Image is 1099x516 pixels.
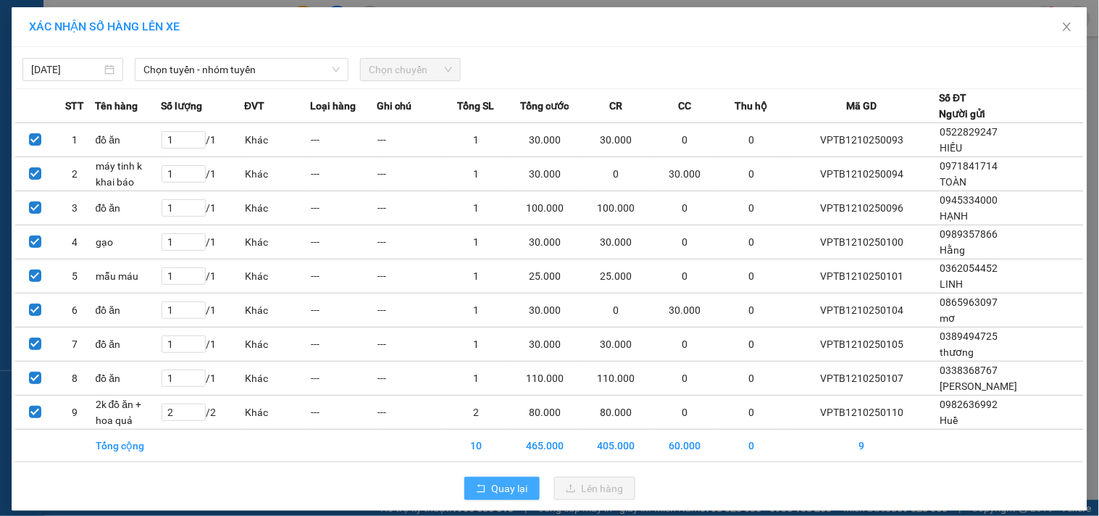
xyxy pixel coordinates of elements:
td: 0 [718,157,784,191]
td: VPTB1210250093 [785,123,940,157]
span: ĐVT [244,98,264,114]
td: 60.000 [652,430,718,462]
td: 3 [55,191,95,225]
span: Tổng SL [457,98,494,114]
td: --- [377,328,443,362]
span: Chọn tuyến - nhóm tuyến [143,59,340,80]
td: / 1 [161,191,244,225]
span: CC [678,98,691,114]
img: logo.jpg [18,18,91,91]
td: VPTB1210250101 [785,259,940,294]
td: 0 [718,225,784,259]
span: Loại hàng [311,98,356,114]
td: --- [311,259,377,294]
td: --- [377,294,443,328]
td: 0 [652,225,718,259]
td: 0 [652,396,718,430]
td: 110.000 [509,362,581,396]
td: 0 [580,294,652,328]
td: đồ ăn [95,191,161,225]
td: Tổng cộng [95,430,161,462]
td: 1 [55,123,95,157]
td: 0 [718,259,784,294]
td: 465.000 [509,430,581,462]
td: --- [377,157,443,191]
td: / 1 [161,294,244,328]
td: 0 [652,191,718,225]
button: rollbackQuay lại [464,477,540,500]
span: LINH [940,278,964,290]
td: 30.000 [509,157,581,191]
td: VPTB1210250105 [785,328,940,362]
span: 0971841714 [940,160,998,172]
td: 30.000 [652,294,718,328]
span: down [332,65,340,74]
td: 2 [55,157,95,191]
span: 0989357866 [940,228,998,240]
li: Hotline: 19001155 [135,54,606,72]
td: đồ ăn [95,362,161,396]
td: 110.000 [580,362,652,396]
td: 1 [443,362,509,396]
td: 0 [718,328,784,362]
td: --- [377,123,443,157]
span: [PERSON_NAME] [940,380,1018,392]
td: 4 [55,225,95,259]
td: 1 [443,123,509,157]
span: Mã GD [846,98,877,114]
td: Khác [244,259,310,294]
td: --- [311,191,377,225]
span: Hằng [940,244,966,256]
td: Khác [244,362,310,396]
span: Tên hàng [95,98,138,114]
span: TOÀN [940,176,967,188]
td: 1 [443,191,509,225]
td: / 1 [161,259,244,294]
td: 30.000 [652,157,718,191]
td: 0 [718,396,784,430]
td: 8 [55,362,95,396]
span: Chọn chuyến [369,59,452,80]
span: Thu hộ [735,98,767,114]
td: --- [311,396,377,430]
span: XÁC NHẬN SỐ HÀNG LÊN XE [29,20,180,33]
b: GỬI : VP [PERSON_NAME] TB [18,105,283,129]
td: 30.000 [580,225,652,259]
td: 25.000 [509,259,581,294]
td: Khác [244,225,310,259]
td: 1 [443,294,509,328]
td: 0 [718,123,784,157]
td: VPTB1210250096 [785,191,940,225]
td: 30.000 [580,328,652,362]
td: 405.000 [580,430,652,462]
span: rollback [476,483,486,495]
td: Khác [244,157,310,191]
span: Tổng cước [520,98,569,114]
span: 0389494725 [940,330,998,342]
input: 12/10/2025 [31,62,101,78]
div: Số ĐT Người gửi [940,90,986,122]
td: 80.000 [509,396,581,430]
td: 30.000 [580,123,652,157]
td: Khác [244,396,310,430]
td: 0 [718,294,784,328]
td: --- [311,294,377,328]
td: 2 [443,396,509,430]
td: --- [377,259,443,294]
td: VPTB1210250094 [785,157,940,191]
td: 10 [443,430,509,462]
span: Quay lại [492,480,528,496]
td: 0 [718,430,784,462]
td: --- [377,225,443,259]
td: 0 [580,157,652,191]
span: 0945334000 [940,194,998,206]
td: --- [377,191,443,225]
button: Close [1047,7,1087,48]
span: 0362054452 [940,262,998,274]
button: uploadLên hàng [554,477,635,500]
td: 9 [55,396,95,430]
span: 0982636992 [940,399,998,410]
span: STT [65,98,84,114]
td: 0 [652,259,718,294]
td: 30.000 [509,123,581,157]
